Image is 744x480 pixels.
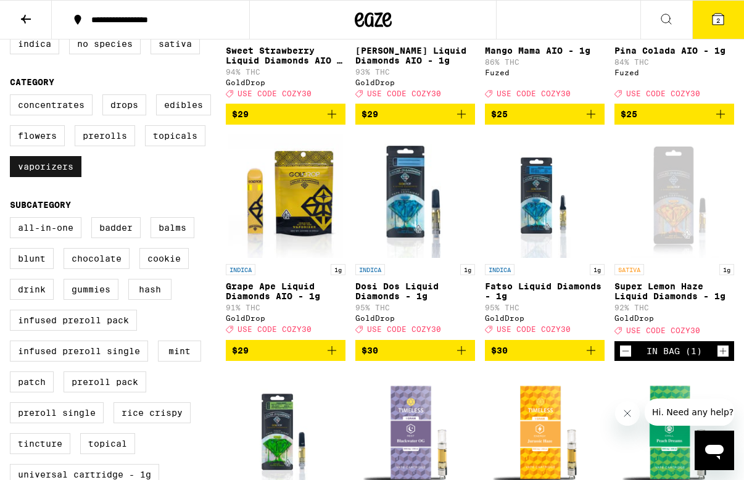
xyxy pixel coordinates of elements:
iframe: Message from company [645,399,734,426]
div: Fuzed [614,68,734,77]
img: GoldDrop - Grape Ape Liquid Diamonds AIO - 1g [228,134,342,258]
p: 1g [460,264,475,275]
label: Topicals [145,125,205,146]
label: Sativa [151,33,200,54]
label: Vaporizers [10,156,81,177]
p: Pina Colada AIO - 1g [614,46,734,56]
label: Preroll Pack [64,371,146,392]
span: $29 [362,109,378,119]
span: USE CODE COZY30 [497,326,571,334]
p: Fatso Liquid Diamonds - 1g [485,281,605,301]
label: Tincture [10,433,70,454]
button: Add to bag [485,104,605,125]
p: Grape Ape Liquid Diamonds AIO - 1g [226,281,345,301]
img: GoldDrop - Dosi Dos Liquid Diamonds - 1g [357,134,474,258]
p: 84% THC [614,58,734,66]
label: Gummies [64,279,118,300]
a: Open page for Fatso Liquid Diamonds - 1g from GoldDrop [485,134,605,339]
p: 1g [719,264,734,275]
a: Open page for Super Lemon Haze Liquid Diamonds - 1g from GoldDrop [614,134,734,341]
label: Cookie [139,248,189,269]
label: Badder [91,217,141,238]
button: Decrement [619,345,632,357]
label: Infused Preroll Single [10,341,148,362]
p: 95% THC [485,304,605,312]
legend: Category [10,77,54,87]
p: Dosi Dos Liquid Diamonds - 1g [355,281,475,301]
span: $29 [232,109,249,119]
span: USE CODE COZY30 [238,89,312,97]
p: INDICA [355,264,385,275]
label: Infused Preroll Pack [10,310,137,331]
p: SATIVA [614,264,644,275]
a: Open page for Grape Ape Liquid Diamonds AIO - 1g from GoldDrop [226,134,345,339]
p: 1g [590,264,605,275]
p: 92% THC [614,304,734,312]
p: [PERSON_NAME] Liquid Diamonds AIO - 1g [355,46,475,65]
label: Blunt [10,248,54,269]
button: Add to bag [355,104,475,125]
button: Add to bag [355,340,475,361]
button: Increment [717,345,729,357]
span: $30 [491,346,508,355]
button: 2 [692,1,744,39]
p: INDICA [485,264,515,275]
button: Add to bag [614,104,734,125]
label: Concentrates [10,94,93,115]
p: 86% THC [485,58,605,66]
div: GoldDrop [355,78,475,86]
span: USE CODE COZY30 [367,89,441,97]
p: Mango Mama AIO - 1g [485,46,605,56]
label: Topical [80,433,135,454]
iframe: Button to launch messaging window [695,431,734,470]
p: 95% THC [355,304,475,312]
label: Balms [151,217,194,238]
label: Hash [128,279,172,300]
span: $29 [232,346,249,355]
label: Chocolate [64,248,130,269]
span: USE CODE COZY30 [626,327,700,335]
label: Edibles [156,94,211,115]
label: No Species [69,33,141,54]
label: All-In-One [10,217,81,238]
label: Patch [10,371,54,392]
label: Flowers [10,125,65,146]
span: USE CODE COZY30 [497,89,571,97]
p: 1g [331,264,345,275]
p: 93% THC [355,68,475,76]
span: $30 [362,346,378,355]
div: Fuzed [485,68,605,77]
button: Add to bag [226,104,345,125]
p: Sweet Strawberry Liquid Diamonds AIO - 1g [226,46,345,65]
span: $25 [491,109,508,119]
label: Preroll Single [10,402,104,423]
div: GoldDrop [226,78,345,86]
label: Mint [158,341,201,362]
a: Open page for Dosi Dos Liquid Diamonds - 1g from GoldDrop [355,134,475,339]
iframe: Close message [615,401,640,426]
p: Super Lemon Haze Liquid Diamonds - 1g [614,281,734,301]
div: GoldDrop [226,314,345,322]
div: GoldDrop [485,314,605,322]
label: Rice Crispy [114,402,191,423]
div: GoldDrop [614,314,734,322]
span: 2 [716,17,720,24]
div: GoldDrop [355,314,475,322]
span: USE CODE COZY30 [367,326,441,334]
label: Indica [10,33,59,54]
label: Drink [10,279,54,300]
button: Add to bag [226,340,345,361]
span: USE CODE COZY30 [626,89,700,97]
img: GoldDrop - Fatso Liquid Diamonds - 1g [495,134,594,258]
label: Drops [102,94,146,115]
p: INDICA [226,264,255,275]
button: Add to bag [485,340,605,361]
legend: Subcategory [10,200,71,210]
span: USE CODE COZY30 [238,326,312,334]
label: Prerolls [75,125,135,146]
span: $25 [621,109,637,119]
p: 91% THC [226,304,345,312]
div: In Bag (1) [647,346,702,356]
p: 94% THC [226,68,345,76]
